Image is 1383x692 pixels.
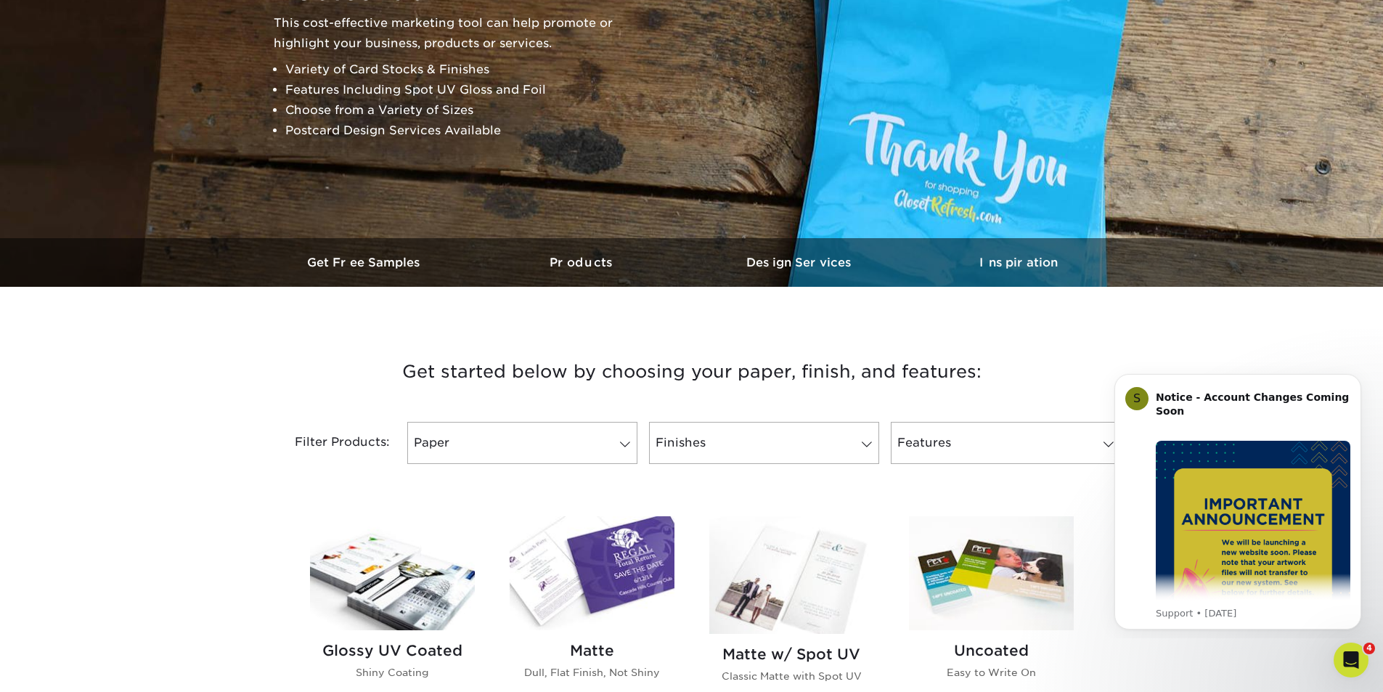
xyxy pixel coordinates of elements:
a: Finishes [649,422,879,464]
p: Shiny Coating [310,665,475,680]
iframe: Intercom notifications message [1093,361,1383,638]
a: Products [474,238,692,287]
p: Classic Matte with Spot UV [709,669,874,683]
img: Matte w/ Spot UV Postcards [709,516,874,634]
h3: Inspiration [910,256,1127,269]
h2: Uncoated [909,642,1074,659]
p: This cost-effective marketing tool can help promote or highlight your business, products or servi... [274,13,637,54]
li: Variety of Card Stocks & Finishes [285,60,637,80]
iframe: Intercom live chat [1334,643,1368,677]
h2: Matte w/ Spot UV [709,646,874,663]
img: Uncoated Postcards [909,516,1074,630]
a: Get Free Samples [256,238,474,287]
h2: Matte [510,642,674,659]
li: Features Including Spot UV Gloss and Foil [285,80,637,100]
a: Inspiration [910,238,1127,287]
li: Postcard Design Services Available [285,121,637,141]
h3: Products [474,256,692,269]
div: Filter Products: [256,422,401,464]
li: Choose from a Variety of Sizes [285,100,637,121]
p: Easy to Write On [909,665,1074,680]
h3: Design Services [692,256,910,269]
img: Glossy UV Coated Postcards [310,516,475,630]
span: 4 [1363,643,1375,654]
a: Features [891,422,1121,464]
h3: Get Free Samples [256,256,474,269]
h2: Glossy UV Coated [310,642,475,659]
img: Matte Postcards [510,516,674,630]
h3: Get started below by choosing your paper, finish, and features: [267,339,1117,404]
a: Design Services [692,238,910,287]
p: Dull, Flat Finish, Not Shiny [510,665,674,680]
a: Paper [407,422,637,464]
